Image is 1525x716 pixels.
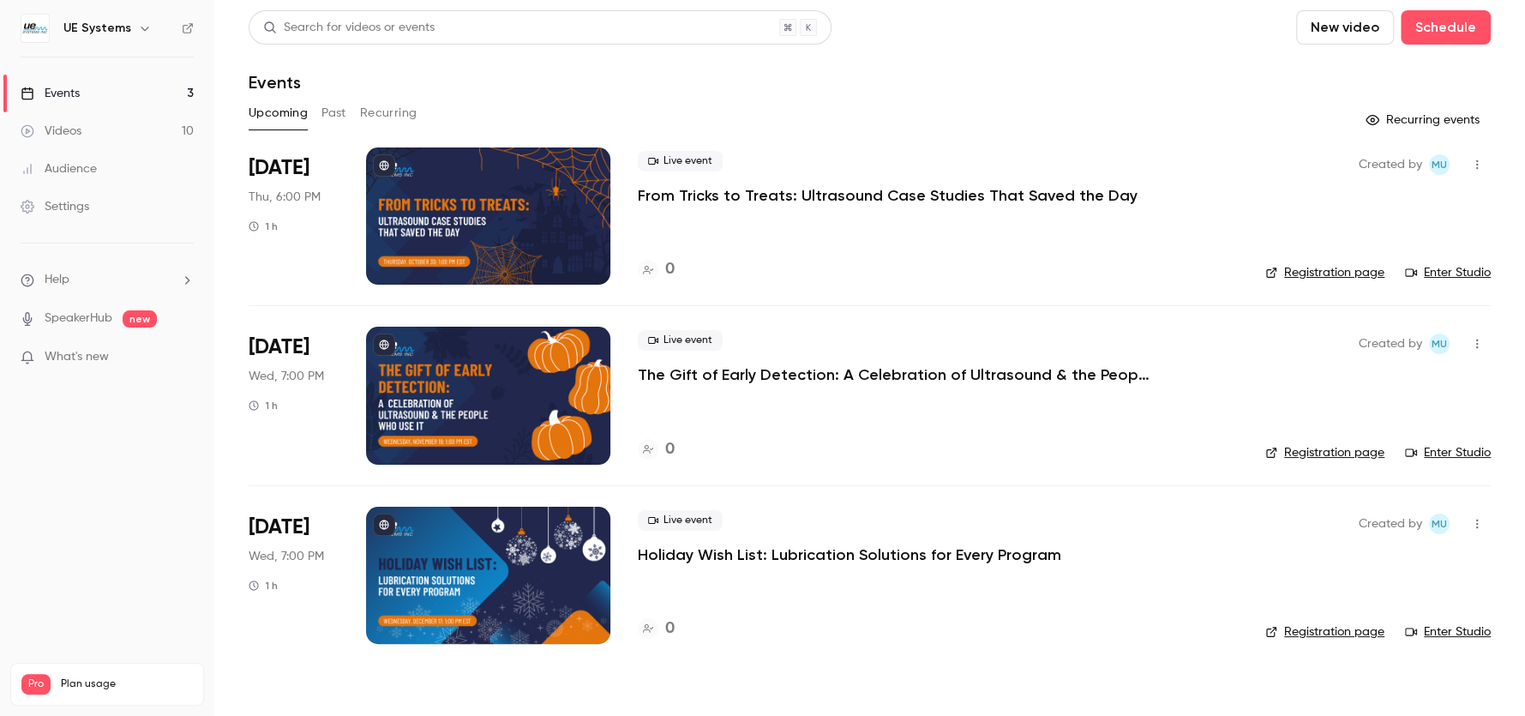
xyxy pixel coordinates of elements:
h1: Events [249,72,301,93]
a: Enter Studio [1405,264,1491,281]
div: 1 h [249,399,278,412]
div: 1 h [249,579,278,593]
a: 0 [638,258,675,281]
h4: 0 [665,438,675,461]
span: Live event [638,510,723,531]
a: SpeakerHub [45,310,112,328]
span: Thu, 6:00 PM [249,189,321,206]
li: help-dropdown-opener [21,271,194,289]
button: Schedule [1401,10,1491,45]
div: Videos [21,123,81,140]
span: Help [45,271,69,289]
a: 0 [638,438,675,461]
img: UE Systems [21,15,49,42]
button: New video [1296,10,1394,45]
span: Created by [1359,514,1422,534]
a: Enter Studio [1405,623,1491,641]
span: Marketing UE Systems [1429,154,1450,175]
a: Holiday Wish List: Lubrication Solutions for Every Program [638,545,1061,565]
span: Wed, 7:00 PM [249,548,324,565]
a: Registration page [1265,264,1384,281]
span: Created by [1359,334,1422,354]
a: Registration page [1265,444,1384,461]
div: Dec 17 Wed, 1:00 PM (America/Detroit) [249,507,339,644]
span: [DATE] [249,334,309,361]
span: new [123,310,157,328]
a: From Tricks to Treats: Ultrasound Case Studies That Saved the Day [638,185,1138,206]
div: Nov 19 Wed, 1:00 PM (America/Detroit) [249,327,339,464]
div: Settings [21,198,89,215]
span: Pro [21,674,51,695]
div: Oct 30 Thu, 1:00 PM (America/Detroit) [249,147,339,285]
span: What's new [45,348,109,366]
span: MU [1432,154,1447,175]
span: Created by [1359,154,1422,175]
span: [DATE] [249,154,309,182]
button: Recurring events [1358,106,1491,134]
span: Marketing UE Systems [1429,334,1450,354]
span: MU [1432,514,1447,534]
a: The Gift of Early Detection: A Celebration of Ultrasound & the People Who Use It [638,364,1152,385]
button: Recurring [360,99,417,127]
h4: 0 [665,258,675,281]
iframe: Noticeable Trigger [173,350,194,365]
span: [DATE] [249,514,309,541]
h4: 0 [665,617,675,641]
div: Audience [21,160,97,177]
button: Past [321,99,346,127]
h6: UE Systems [63,20,131,37]
div: Events [21,85,80,102]
span: Wed, 7:00 PM [249,368,324,385]
span: Marketing UE Systems [1429,514,1450,534]
span: MU [1432,334,1447,354]
span: Live event [638,151,723,171]
span: Plan usage [61,677,193,691]
button: Upcoming [249,99,308,127]
a: Registration page [1265,623,1384,641]
div: 1 h [249,220,278,233]
span: Live event [638,330,723,351]
div: Search for videos or events [263,19,435,37]
a: 0 [638,617,675,641]
a: Enter Studio [1405,444,1491,461]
